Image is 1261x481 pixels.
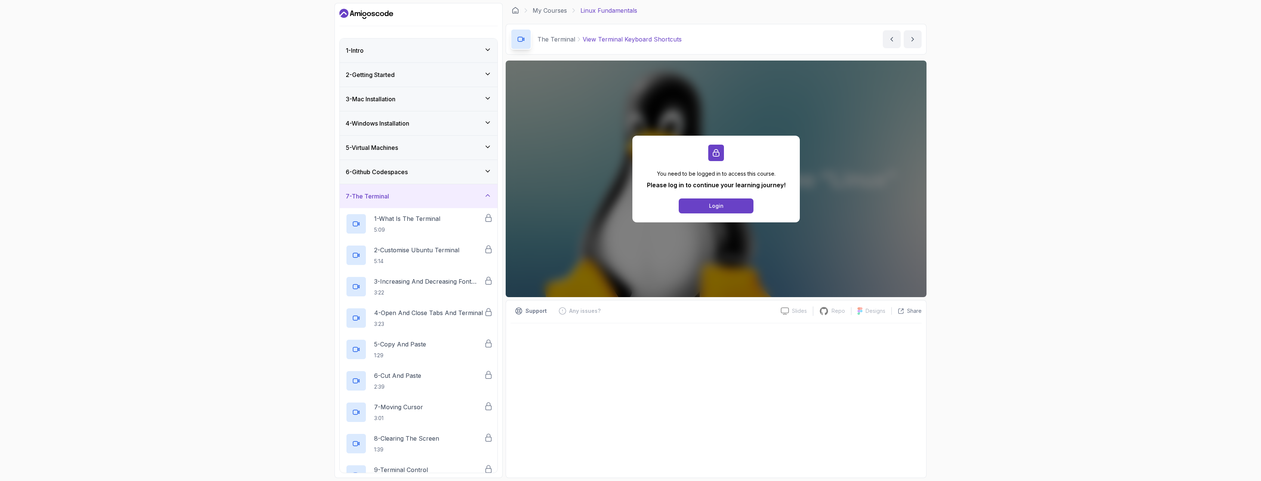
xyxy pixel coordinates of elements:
[374,320,483,328] p: 3:23
[374,246,459,255] p: 2 - Customise Ubuntu Terminal
[346,95,395,104] h3: 3 - Mac Installation
[537,35,575,44] p: The Terminal
[346,245,491,266] button: 2-Customise Ubuntu Terminal5:14
[346,167,408,176] h3: 6 - Github Codespaces
[346,192,389,201] h3: 7 - The Terminal
[512,7,519,14] a: Dashboard
[346,213,491,234] button: 1-What Is The Terminal5:09
[647,170,786,178] p: You need to be logged in to access this course.
[346,70,395,79] h3: 2 - Getting Started
[374,414,423,422] p: 3:01
[866,307,885,315] p: Designs
[904,30,922,48] button: next content
[580,6,637,15] p: Linux Fundamentals
[374,403,423,411] p: 7 - Moving Cursor
[511,305,551,317] button: Support button
[346,119,409,128] h3: 4 - Windows Installation
[346,339,491,360] button: 5-Copy And Paste1:29
[346,433,491,454] button: 8-Clearing The Screen1:39
[891,307,922,315] button: Share
[679,198,753,213] button: Login
[792,307,807,315] p: Slides
[883,30,901,48] button: previous content
[340,87,497,111] button: 3-Mac Installation
[374,434,439,443] p: 8 - Clearing The Screen
[340,184,497,208] button: 7-The Terminal
[340,38,497,62] button: 1-Intro
[374,258,459,265] p: 5:14
[709,202,724,210] div: Login
[340,160,497,184] button: 6-Github Codespaces
[374,226,440,234] p: 5:09
[340,136,497,160] button: 5-Virtual Machines
[346,402,491,423] button: 7-Moving Cursor3:01
[340,111,497,135] button: 4-Windows Installation
[374,371,421,380] p: 6 - Cut And Paste
[647,181,786,189] p: Please log in to continue your learning journey!
[374,277,484,286] p: 3 - Increasing And Decreasing Font Size
[346,143,398,152] h3: 5 - Virtual Machines
[583,35,682,44] p: View Terminal Keyboard Shortcuts
[346,370,491,391] button: 6-Cut And Paste2:39
[340,63,497,87] button: 2-Getting Started
[374,214,440,223] p: 1 - What Is The Terminal
[374,289,484,296] p: 3:22
[374,308,483,317] p: 4 - Open And Close Tabs And Terminal
[346,308,491,329] button: 4-Open And Close Tabs And Terminal3:23
[346,46,364,55] h3: 1 - Intro
[374,446,439,453] p: 1:39
[907,307,922,315] p: Share
[374,465,428,474] p: 9 - Terminal Control
[346,276,491,297] button: 3-Increasing And Decreasing Font Size3:22
[339,8,393,20] a: Dashboard
[533,6,567,15] a: My Courses
[374,340,426,349] p: 5 - Copy And Paste
[832,307,845,315] p: Repo
[374,383,421,391] p: 2:39
[374,352,426,359] p: 1:29
[525,307,547,315] p: Support
[569,307,601,315] p: Any issues?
